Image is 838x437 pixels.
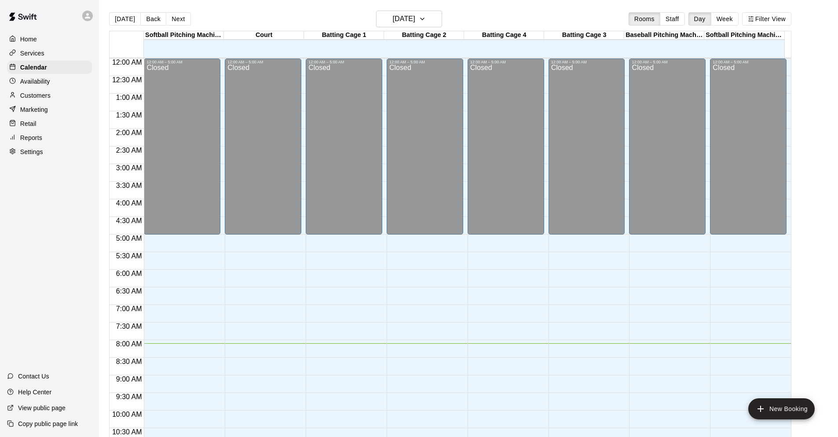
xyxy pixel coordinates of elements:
[748,398,815,419] button: add
[114,375,144,383] span: 9:00 AM
[7,33,92,46] a: Home
[387,59,463,235] div: 12:00 AM – 5:00 AM: Closed
[304,31,384,40] div: Batting Cage 1
[711,12,739,26] button: Week
[549,59,625,235] div: 12:00 AM – 5:00 AM: Closed
[629,12,660,26] button: Rooms
[110,411,144,418] span: 10:00 AM
[306,59,382,235] div: 12:00 AM – 5:00 AM: Closed
[114,235,144,242] span: 5:00 AM
[114,252,144,260] span: 5:30 AM
[20,35,37,44] p: Home
[114,94,144,101] span: 1:00 AM
[20,105,48,114] p: Marketing
[624,31,704,40] div: Baseball Pitching Machine
[114,270,144,277] span: 6:00 AM
[114,393,144,400] span: 9:30 AM
[389,64,461,238] div: Closed
[110,59,144,66] span: 12:00 AM
[384,31,464,40] div: Batting Cage 2
[660,12,685,26] button: Staff
[18,388,51,397] p: Help Center
[227,60,299,64] div: 12:00 AM – 5:00 AM
[308,60,380,64] div: 12:00 AM – 5:00 AM
[114,217,144,224] span: 4:30 AM
[470,60,542,64] div: 12:00 AM – 5:00 AM
[20,63,47,72] p: Calendar
[551,60,622,64] div: 12:00 AM – 5:00 AM
[710,59,787,235] div: 12:00 AM – 5:00 AM: Closed
[114,199,144,207] span: 4:00 AM
[308,64,380,238] div: Closed
[20,133,42,142] p: Reports
[225,59,301,235] div: 12:00 AM – 5:00 AM: Closed
[109,12,141,26] button: [DATE]
[20,91,51,100] p: Customers
[114,147,144,154] span: 2:30 AM
[18,404,66,412] p: View public page
[114,305,144,312] span: 7:00 AM
[393,13,415,25] h6: [DATE]
[7,75,92,88] a: Availability
[20,119,37,128] p: Retail
[114,182,144,189] span: 3:30 AM
[713,60,784,64] div: 12:00 AM – 5:00 AM
[632,60,703,64] div: 12:00 AM – 5:00 AM
[114,287,144,295] span: 6:30 AM
[110,428,144,436] span: 10:30 AM
[20,147,43,156] p: Settings
[20,49,44,58] p: Services
[688,12,711,26] button: Day
[18,372,49,381] p: Contact Us
[114,323,144,330] span: 7:30 AM
[224,31,304,40] div: Court
[114,340,144,348] span: 8:00 AM
[7,47,92,60] a: Services
[146,60,218,64] div: 12:00 AM – 5:00 AM
[551,64,622,238] div: Closed
[713,64,784,238] div: Closed
[227,64,299,238] div: Closed
[468,59,544,235] div: 12:00 AM – 5:00 AM: Closed
[632,64,703,238] div: Closed
[114,164,144,172] span: 3:00 AM
[144,31,224,40] div: Softball Pitching Machine 1
[544,31,624,40] div: Batting Cage 3
[110,76,144,84] span: 12:30 AM
[114,358,144,365] span: 8:30 AM
[742,12,791,26] button: Filter View
[629,59,706,235] div: 12:00 AM – 5:00 AM: Closed
[7,131,92,144] a: Reports
[20,77,50,86] p: Availability
[114,129,144,136] span: 2:00 AM
[389,60,461,64] div: 12:00 AM – 5:00 AM
[376,11,442,27] button: [DATE]
[144,59,220,235] div: 12:00 AM – 5:00 AM: Closed
[166,12,190,26] button: Next
[704,31,784,40] div: Softball Pitching Machine 2
[470,64,542,238] div: Closed
[464,31,544,40] div: Batting Cage 4
[7,89,92,102] a: Customers
[7,117,92,130] a: Retail
[114,111,144,119] span: 1:30 AM
[7,61,92,74] a: Calendar
[7,145,92,158] a: Settings
[7,103,92,116] a: Marketing
[18,419,78,428] p: Copy public page link
[146,64,218,238] div: Closed
[140,12,166,26] button: Back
